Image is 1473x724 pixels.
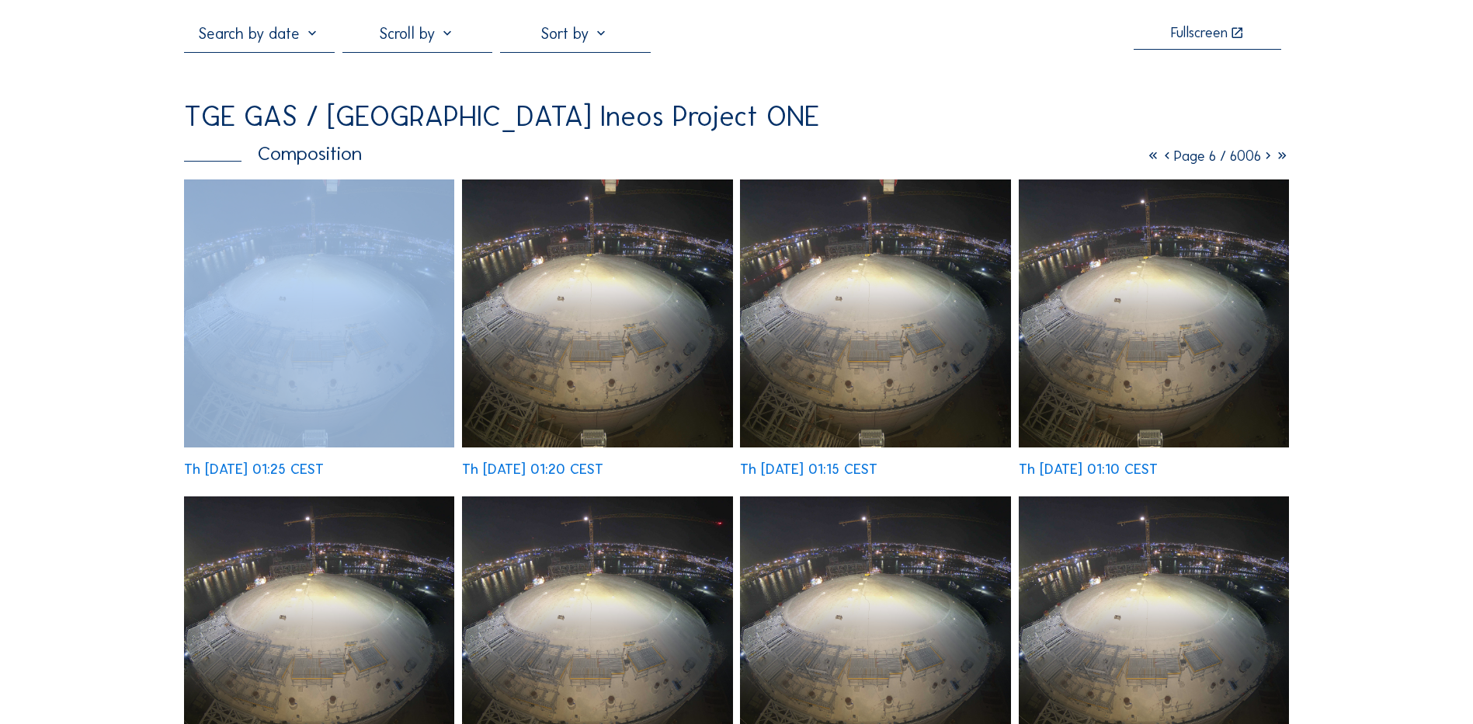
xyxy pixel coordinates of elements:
span: Page 6 / 6006 [1174,148,1261,165]
div: Th [DATE] 01:10 CEST [1019,462,1158,476]
img: image_52835552 [740,179,1010,447]
div: Composition [184,144,362,163]
div: Th [DATE] 01:25 CEST [184,462,324,476]
div: Fullscreen [1171,26,1228,40]
div: Th [DATE] 01:15 CEST [740,462,877,476]
div: TGE GAS / [GEOGRAPHIC_DATA] Ineos Project ONE [184,103,819,131]
img: image_52835575 [462,179,732,447]
img: image_52835597 [184,179,454,447]
input: Search by date 󰅀 [184,24,334,43]
img: image_52835531 [1019,179,1289,447]
div: Th [DATE] 01:20 CEST [462,462,603,476]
